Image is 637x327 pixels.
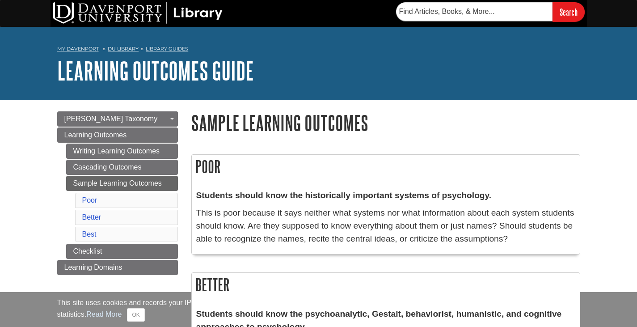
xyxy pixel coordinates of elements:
[192,273,580,297] h2: Better
[196,207,575,245] p: This is poor because it says neither what systems nor what information about each system students...
[146,46,188,52] a: Library Guides
[191,111,580,134] h1: Sample Learning Outcomes
[64,263,122,271] span: Learning Domains
[57,111,178,127] a: [PERSON_NAME] Taxonomy
[57,43,580,57] nav: breadcrumb
[396,2,553,21] input: Find Articles, Books, & More...
[66,160,178,175] a: Cascading Outcomes
[57,111,178,275] div: Guide Page Menu
[127,308,144,322] button: Close
[57,127,178,143] a: Learning Outcomes
[66,144,178,159] a: Writing Learning Outcomes
[66,244,178,259] a: Checklist
[82,230,97,238] a: Best
[57,297,580,322] div: This site uses cookies and records your IP address for usage statistics. Additionally, we use Goo...
[66,176,178,191] a: Sample Learning Outcomes
[553,2,585,21] input: Search
[86,310,122,318] a: Read More
[396,2,585,21] form: Searches DU Library's articles, books, and more
[82,213,101,221] a: Better
[57,260,178,275] a: Learning Domains
[192,155,580,178] h2: Poor
[57,57,254,85] a: Learning Outcomes Guide
[64,115,158,123] span: [PERSON_NAME] Taxonomy
[82,196,97,204] a: Poor
[196,191,492,200] strong: Students should know the historically important systems of psychology.
[64,131,127,139] span: Learning Outcomes
[57,45,99,53] a: My Davenport
[108,46,139,52] a: DU Library
[53,2,223,24] img: DU Library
